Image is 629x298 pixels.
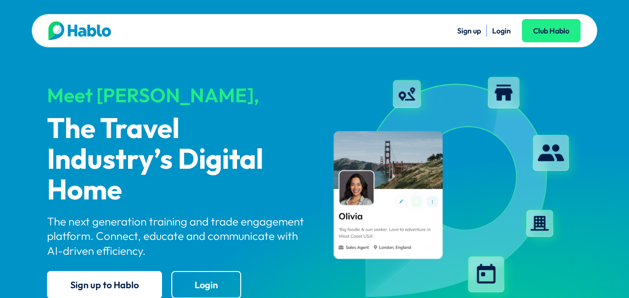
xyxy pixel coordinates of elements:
[47,214,307,258] p: The next generation training and trade engagement platform. Connect, educate and communicate with...
[492,26,511,35] a: Login
[457,26,481,35] a: Sign up
[47,85,307,106] div: Meet [PERSON_NAME],
[48,21,111,40] img: Hablo logo main 2
[522,19,581,42] a: Club Hablo
[47,114,307,206] p: The Travel Industry’s Digital Home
